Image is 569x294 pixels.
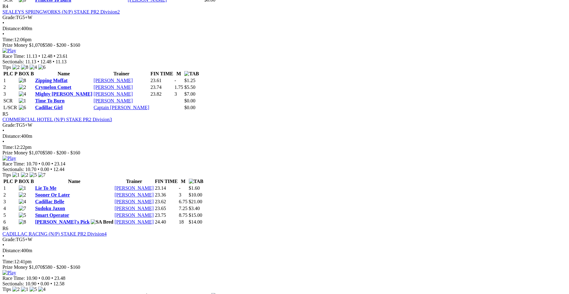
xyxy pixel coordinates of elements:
span: Grade: [2,15,16,20]
span: 11.13 [56,59,66,64]
span: $1.25 [184,78,195,83]
a: Mighty [PERSON_NAME] [35,91,92,97]
span: 12.58 [53,281,64,286]
span: $0.00 [184,105,195,110]
span: Tips [2,287,11,292]
a: Zipping Moffat [35,78,67,83]
span: Time: [2,37,14,42]
span: • [51,161,53,166]
div: TG5+W [2,237,567,242]
a: COMMERCIAL HOTEL (N/P) STAKE PR2 Division3 [2,117,112,122]
span: • [2,20,4,26]
img: 6 [38,65,46,70]
span: PLC [3,179,13,184]
a: [PERSON_NAME]'s Pick [35,219,90,224]
a: Cadillac Girl [35,105,62,110]
span: $0.00 [184,98,195,103]
span: Sectionals: [2,281,24,286]
td: 23.62 [155,199,178,205]
img: TAB [184,71,199,77]
span: $7.00 [184,91,195,97]
img: 2 [21,172,28,178]
span: 0.00 [41,167,49,172]
img: 5 [19,213,26,218]
span: • [51,276,53,281]
div: 12:41pm [2,259,567,264]
a: Cadillac Belle [35,199,64,204]
img: 1 [21,287,28,292]
span: 12.48 [40,59,51,64]
span: P [14,179,18,184]
span: 12.44 [53,167,64,172]
span: • [38,167,39,172]
span: • [2,253,4,259]
span: 23.48 [54,276,66,281]
span: 10.70 [26,161,37,166]
a: Captain [PERSON_NAME] [94,105,149,110]
div: Prize Money $1,070 [2,264,567,270]
img: 2 [19,85,26,90]
text: 7.25 [179,206,188,211]
td: 23.36 [155,192,178,198]
span: $580 - $200 - $160 [42,150,80,155]
span: 23.61 [57,54,68,59]
div: 12:22pm [2,145,567,150]
img: 1 [19,185,26,191]
a: Crymelon Comet [35,85,71,90]
a: [PERSON_NAME] [115,219,154,224]
span: 10.90 [25,281,36,286]
a: Time To Burn [35,98,65,103]
span: $5.50 [184,85,195,90]
text: 6.75 [179,199,188,204]
span: $580 - $200 - $160 [42,264,80,270]
img: 4 [38,287,46,292]
td: SCR [3,98,18,104]
div: Prize Money $1,070 [2,150,567,156]
span: • [2,31,4,37]
img: 8 [19,78,26,83]
span: Race Time: [2,276,25,281]
span: • [38,276,40,281]
a: [PERSON_NAME] [94,98,133,103]
td: 2 [3,192,18,198]
td: L/SCR [3,105,18,111]
text: - [174,78,176,83]
a: Smart Operator [35,213,69,218]
img: 1 [12,172,20,178]
a: [PERSON_NAME] [115,192,154,197]
a: [PERSON_NAME] [94,78,133,83]
span: B [30,71,34,76]
img: 6 [19,105,26,110]
img: 8 [19,219,26,225]
span: Grade: [2,237,16,242]
td: 3 [3,199,18,205]
th: Name [35,71,93,77]
span: 0.00 [41,281,49,286]
td: 23.14 [155,185,178,191]
th: FIN TIME [155,178,178,185]
span: 23.14 [54,161,66,166]
span: Tips [2,65,11,70]
div: TG5+W [2,122,567,128]
span: • [38,54,40,59]
span: • [38,281,39,286]
span: 10.90 [26,276,37,281]
td: 2 [3,84,18,90]
span: 12.48 [41,54,52,59]
img: 7 [19,206,26,211]
span: $14.00 [189,219,202,224]
td: 23.74 [150,84,173,90]
span: • [54,54,55,59]
td: 5 [3,212,18,218]
span: Race Time: [2,161,25,166]
div: Prize Money $1,070 [2,42,567,48]
span: • [2,128,4,133]
img: TAB [189,179,204,184]
span: • [38,161,40,166]
a: Sooner Or Later [35,192,70,197]
span: • [53,59,54,64]
span: Time: [2,145,14,150]
span: • [2,242,4,248]
span: $10.00 [189,192,202,197]
span: Race Time: [2,54,25,59]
